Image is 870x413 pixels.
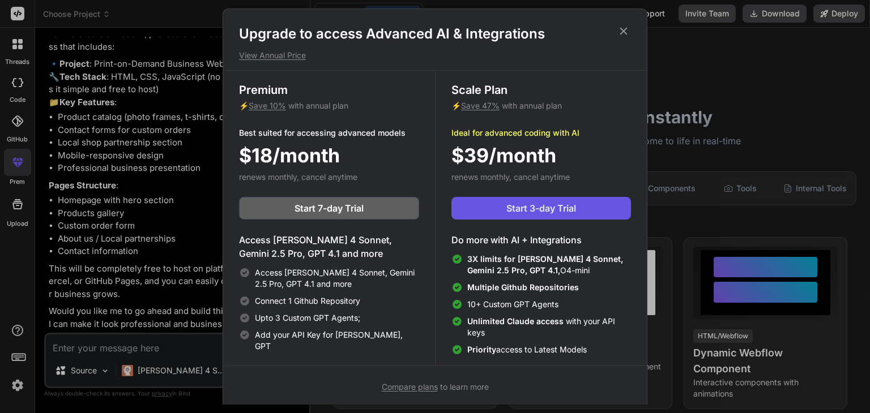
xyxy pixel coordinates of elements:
[239,25,631,43] h1: Upgrade to access Advanced AI & Integrations
[467,299,558,310] span: 10+ Custom GPT Agents
[451,233,631,247] h4: Do more with AI + Integrations
[467,254,623,275] span: 3X limits for [PERSON_NAME] 4 Sonnet, Gemini 2.5 Pro, GPT 4.1,
[382,382,489,392] span: to learn more
[467,344,587,355] span: access to Latest Models
[451,82,631,98] h3: Scale Plan
[467,345,496,354] span: Priority
[461,101,500,110] span: Save 47%
[249,101,286,110] span: Save 10%
[239,172,357,182] span: renews monthly, cancel anytime
[451,141,556,170] span: $39/month
[255,312,360,324] span: Upto 3 Custom GPT Agents;
[239,127,419,139] p: Best suited for accessing advanced models
[239,82,419,98] h3: Premium
[451,127,631,139] p: Ideal for advanced coding with AI
[467,282,579,292] span: Multiple Github Repositories
[255,267,419,290] span: Access [PERSON_NAME] 4 Sonnet, Gemini 2.5 Pro, GPT 4.1 and more
[255,295,360,307] span: Connect 1 Github Repository
[467,316,566,326] span: Unlimited Claude access
[295,201,364,215] span: Start 7-day Trial
[239,233,419,260] h4: Access [PERSON_NAME] 4 Sonnet, Gemini 2.5 Pro, GPT 4.1 and more
[451,172,570,182] span: renews monthly, cancel anytime
[239,50,631,61] p: View Annual Price
[506,201,576,215] span: Start 3-day Trial
[451,100,631,111] p: ⚡ with annual plan
[239,197,419,220] button: Start 7-day Trial
[382,382,438,392] span: Compare plans
[467,253,631,276] span: O4-mini
[239,100,419,111] p: ⚡ with annual plan
[255,329,419,352] span: Add your API Key for [PERSON_NAME], GPT
[451,197,631,220] button: Start 3-day Trial
[239,141,340,170] span: $18/month
[467,316,631,338] span: with your API keys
